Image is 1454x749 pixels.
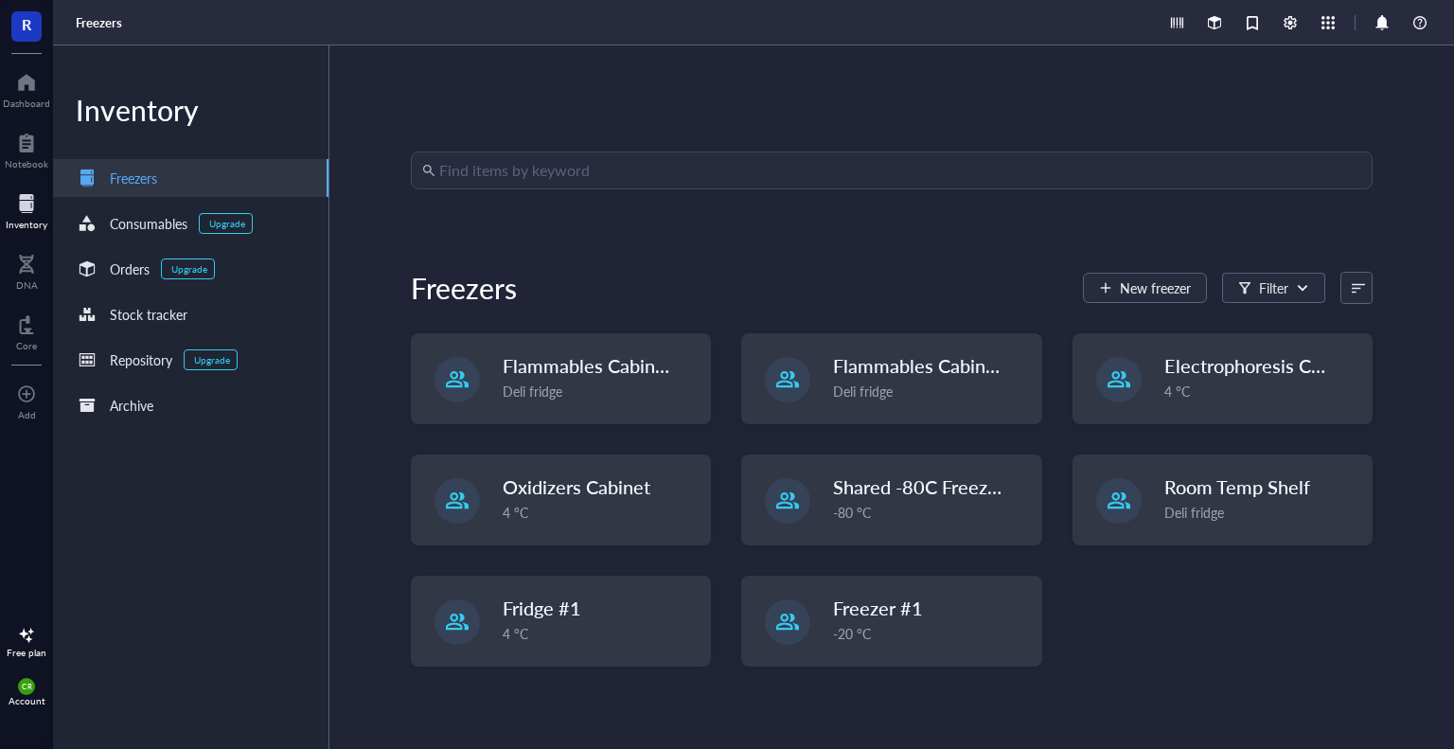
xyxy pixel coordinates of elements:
[1259,277,1288,298] div: Filter
[194,354,230,366] div: Upgrade
[209,218,245,229] div: Upgrade
[503,623,699,644] div: 4 °C
[6,219,47,230] div: Inventory
[110,213,187,234] div: Consumables
[7,647,46,658] div: Free plan
[503,502,699,523] div: 4 °C
[833,352,1030,379] span: Flammables Cabinet #1
[16,340,37,351] div: Core
[411,269,517,307] div: Freezers
[53,205,328,242] a: ConsumablesUpgrade
[53,295,328,333] a: Stock tracker
[53,91,328,129] div: Inventory
[16,249,38,291] a: DNA
[76,14,126,31] a: Freezers
[833,502,1029,523] div: -80 °C
[833,473,1004,500] span: Shared -80C Freezer
[53,159,328,197] a: Freezers
[833,381,1029,401] div: Deli fridge
[503,473,650,500] span: Oxidizers Cabinet
[1164,381,1360,401] div: 4 °C
[9,695,45,706] div: Account
[1164,352,1363,379] span: Electrophoresis Cabinet
[1120,280,1191,295] span: New freezer
[6,188,47,230] a: Inventory
[22,682,31,690] span: CR
[110,395,153,416] div: Archive
[833,595,923,621] span: Freezer #1
[503,352,700,379] span: Flammables Cabinet #2
[5,128,48,169] a: Notebook
[53,386,328,424] a: Archive
[503,595,581,621] span: Fridge #1
[1164,473,1310,500] span: Room Temp Shelf
[53,341,328,379] a: RepositoryUpgrade
[16,279,38,291] div: DNA
[16,310,37,351] a: Core
[1164,502,1360,523] div: Deli fridge
[110,304,187,325] div: Stock tracker
[3,98,50,109] div: Dashboard
[22,12,31,36] span: R
[171,263,207,275] div: Upgrade
[3,67,50,109] a: Dashboard
[53,250,328,288] a: OrdersUpgrade
[110,349,172,370] div: Repository
[110,259,150,279] div: Orders
[503,381,699,401] div: Deli fridge
[110,168,157,188] div: Freezers
[5,158,48,169] div: Notebook
[18,409,36,420] div: Add
[1083,273,1207,303] button: New freezer
[833,623,1029,644] div: -20 °C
